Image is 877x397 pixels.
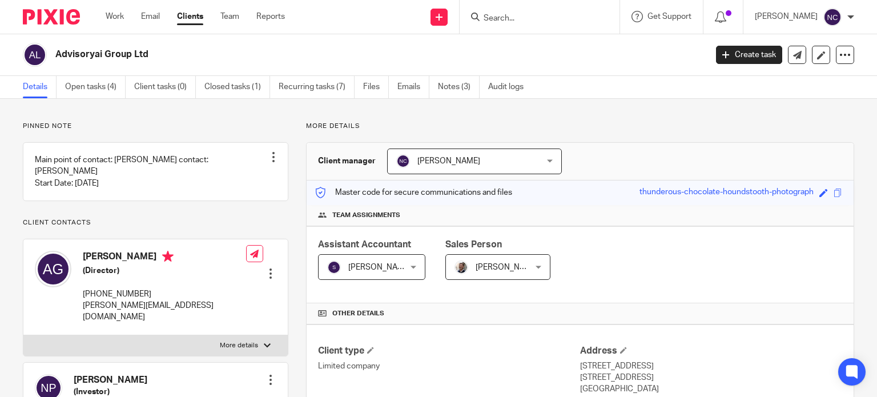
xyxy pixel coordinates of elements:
a: Audit logs [488,76,532,98]
h4: [PERSON_NAME] [74,374,147,386]
span: Team assignments [332,211,400,220]
span: [PERSON_NAME] [476,263,538,271]
input: Search [482,14,585,24]
p: More details [220,341,258,350]
h3: Client manager [318,155,376,167]
p: [PERSON_NAME] [755,11,818,22]
p: Limited company [318,360,580,372]
a: Notes (3) [438,76,480,98]
p: More details [306,122,854,131]
h4: [PERSON_NAME] [83,251,246,265]
img: svg%3E [35,251,71,287]
p: [PHONE_NUMBER] [83,288,246,300]
p: [STREET_ADDRESS] [580,372,842,383]
h2: Advisoryai Group Ltd [55,49,570,61]
a: Files [363,76,389,98]
a: Clients [177,11,203,22]
h5: (Director) [83,265,246,276]
a: Recurring tasks (7) [279,76,355,98]
span: [PERSON_NAME] K V [348,263,425,271]
span: Assistant Accountant [318,240,411,249]
span: [PERSON_NAME] [417,157,480,165]
p: [PERSON_NAME][EMAIL_ADDRESS][DOMAIN_NAME] [83,300,246,323]
span: Get Support [647,13,691,21]
a: Team [220,11,239,22]
span: Other details [332,309,384,318]
a: Closed tasks (1) [204,76,270,98]
img: svg%3E [396,154,410,168]
i: Primary [162,251,174,262]
img: svg%3E [23,43,47,67]
p: [GEOGRAPHIC_DATA] [580,383,842,395]
span: Sales Person [445,240,502,249]
img: Pixie [23,9,80,25]
p: [STREET_ADDRESS] [580,360,842,372]
a: Client tasks (0) [134,76,196,98]
a: Email [141,11,160,22]
p: Pinned note [23,122,288,131]
a: Open tasks (4) [65,76,126,98]
p: Master code for secure communications and files [315,187,512,198]
h4: Client type [318,345,580,357]
div: thunderous-chocolate-houndstooth-photograph [639,186,814,199]
img: svg%3E [823,8,842,26]
a: Emails [397,76,429,98]
a: Create task [716,46,782,64]
a: Work [106,11,124,22]
a: Reports [256,11,285,22]
img: svg%3E [327,260,341,274]
img: Matt%20Circle.png [454,260,468,274]
h4: Address [580,345,842,357]
a: Details [23,76,57,98]
p: Client contacts [23,218,288,227]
